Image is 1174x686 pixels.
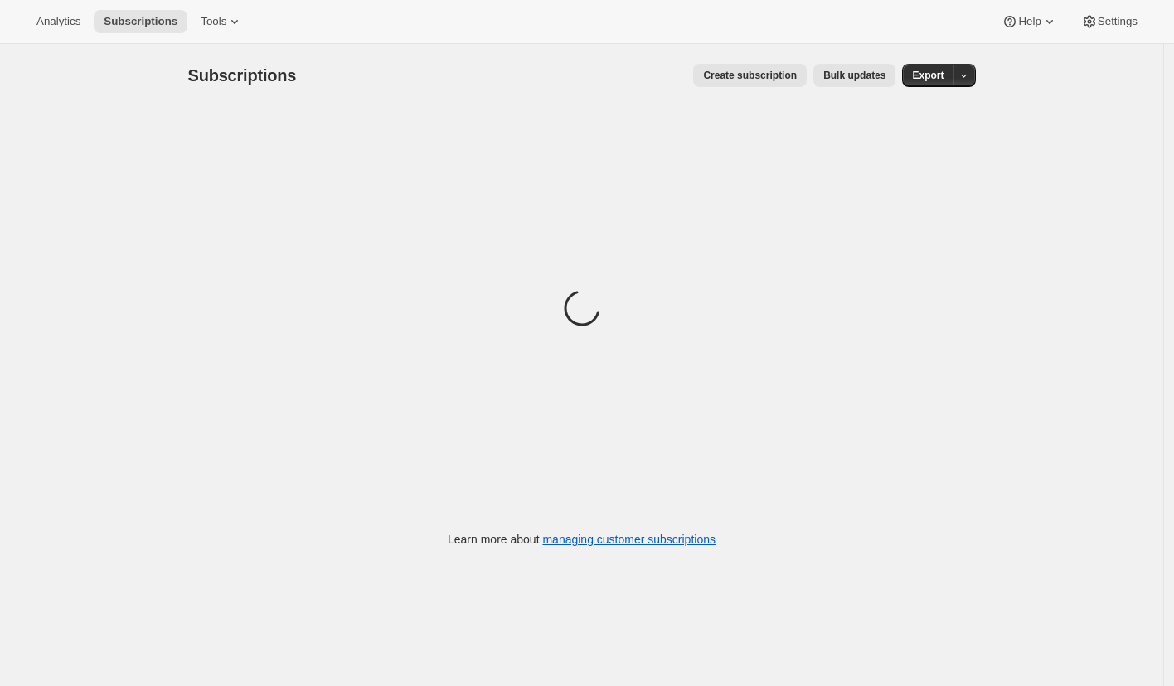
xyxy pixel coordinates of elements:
[902,64,953,87] button: Export
[693,64,807,87] button: Create subscription
[703,69,797,82] span: Create subscription
[1071,10,1147,33] button: Settings
[813,64,895,87] button: Bulk updates
[1098,15,1138,28] span: Settings
[188,66,297,85] span: Subscriptions
[104,15,177,28] span: Subscriptions
[992,10,1067,33] button: Help
[36,15,80,28] span: Analytics
[191,10,253,33] button: Tools
[542,533,716,546] a: managing customer subscriptions
[912,69,944,82] span: Export
[823,69,885,82] span: Bulk updates
[1018,15,1041,28] span: Help
[27,10,90,33] button: Analytics
[94,10,187,33] button: Subscriptions
[201,15,226,28] span: Tools
[448,531,716,548] p: Learn more about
